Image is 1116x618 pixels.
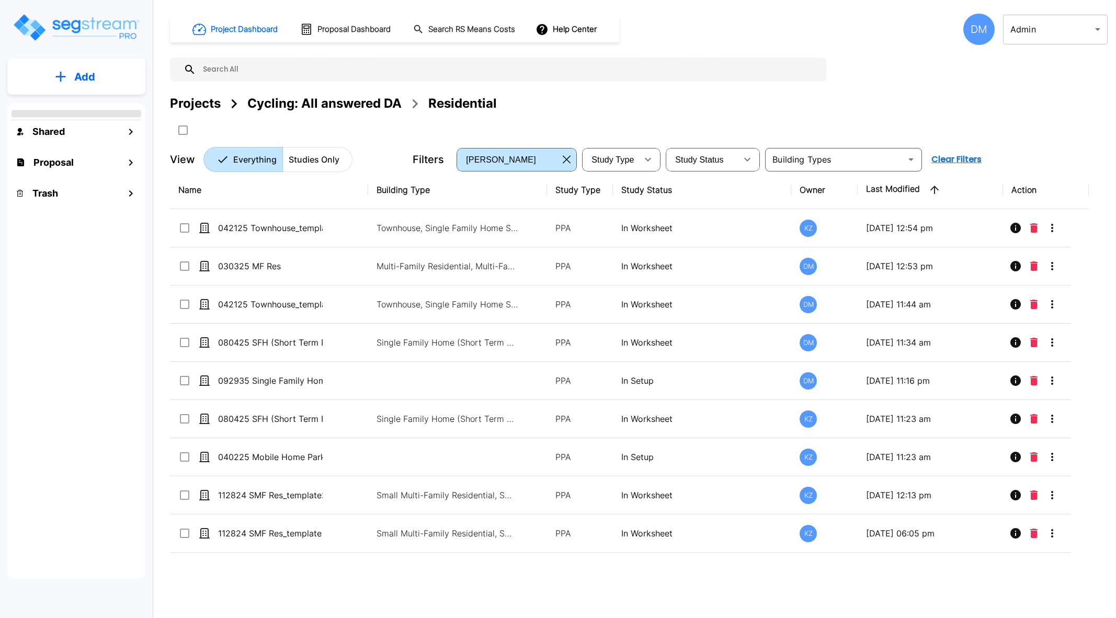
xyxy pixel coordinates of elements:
[289,153,339,166] p: Studies Only
[1003,171,1089,209] th: Action
[188,18,283,41] button: Project Dashboard
[621,527,783,540] p: In Worksheet
[621,413,783,425] p: In Worksheet
[218,222,323,234] p: 042125 Townhouse_template
[218,451,323,463] p: 040225 Mobile Home Park_template
[7,62,145,92] button: Add
[1005,294,1026,315] button: Info
[800,334,817,351] div: DM
[621,222,783,234] p: In Worksheet
[1005,447,1026,467] button: Info
[1042,408,1063,429] button: More-Options
[800,487,817,504] div: KZ
[377,336,518,349] p: Single Family Home (Short Term Residential Rental), Single Family Home Site
[247,94,402,113] div: Cycling: All answered DA
[377,489,518,501] p: Small Multi-Family Residential, Small Multi-Family Residential Site
[233,153,277,166] p: Everything
[904,152,918,167] button: Open
[218,413,323,425] p: 080425 SFH (Short Term Rental)_template
[218,336,323,349] p: 080425 SFH (Short Term Rental)_template
[459,145,559,174] div: Select
[591,155,634,164] span: Study Type
[555,451,605,463] p: PPA
[218,298,323,311] p: 042125 Townhouse_template
[428,24,515,36] h1: Search RS Means Costs
[866,336,995,349] p: [DATE] 11:34 am
[218,260,323,272] p: 030325 MF Res
[621,336,783,349] p: In Worksheet
[547,171,613,209] th: Study Type
[584,145,637,174] div: Select
[621,489,783,501] p: In Worksheet
[555,336,605,349] p: PPA
[555,489,605,501] p: PPA
[866,374,995,387] p: [DATE] 11:16 pm
[296,18,396,40] button: Proposal Dashboard
[12,13,140,42] img: Logo
[196,58,821,82] input: Search All
[1005,408,1026,429] button: Info
[866,298,995,311] p: [DATE] 11:44 am
[1042,218,1063,238] button: More-Options
[1005,332,1026,353] button: Info
[1026,408,1042,429] button: Delete
[1005,256,1026,277] button: Info
[1026,523,1042,544] button: Delete
[409,19,521,40] button: Search RS Means Costs
[1026,332,1042,353] button: Delete
[368,171,546,209] th: Building Type
[668,145,737,174] div: Select
[555,527,605,540] p: PPA
[791,171,857,209] th: Owner
[800,410,817,428] div: KZ
[621,451,783,463] p: In Setup
[218,374,323,387] p: 092935 Single Family Home
[33,155,74,169] h1: Proposal
[1042,332,1063,353] button: More-Options
[768,152,902,167] input: Building Types
[800,372,817,390] div: DM
[800,525,817,542] div: KZ
[866,222,995,234] p: [DATE] 12:54 pm
[555,260,605,272] p: PPA
[173,120,193,141] button: SelectAll
[282,147,352,172] button: Studies Only
[800,220,817,237] div: KZ
[170,94,221,113] div: Projects
[1042,256,1063,277] button: More-Options
[866,451,995,463] p: [DATE] 11:23 am
[170,152,195,167] p: View
[866,260,995,272] p: [DATE] 12:53 pm
[800,258,817,275] div: DM
[533,19,601,39] button: Help Center
[613,171,791,209] th: Study Status
[377,222,518,234] p: Townhouse, Single Family Home Site
[377,260,518,272] p: Multi-Family Residential, Multi-Family Residential Site
[413,152,444,167] p: Filters
[621,374,783,387] p: In Setup
[800,449,817,466] div: KZ
[866,413,995,425] p: [DATE] 11:23 am
[1010,23,1091,36] p: Admin
[866,489,995,501] p: [DATE] 12:13 pm
[218,527,323,540] p: 112824 SMF Res_template
[675,155,724,164] span: Study Status
[1005,218,1026,238] button: Info
[555,374,605,387] p: PPA
[621,298,783,311] p: In Worksheet
[1026,294,1042,315] button: Delete
[555,413,605,425] p: PPA
[1026,218,1042,238] button: Delete
[1042,485,1063,506] button: More-Options
[1026,485,1042,506] button: Delete
[858,171,1003,209] th: Last Modified
[218,489,323,501] p: 112824 SMF Res_template2
[621,260,783,272] p: In Worksheet
[866,527,995,540] p: [DATE] 06:05 pm
[1026,370,1042,391] button: Delete
[800,296,817,313] div: DM
[203,147,352,172] div: Platform
[555,222,605,234] p: PPA
[1042,523,1063,544] button: More-Options
[211,24,278,36] h1: Project Dashboard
